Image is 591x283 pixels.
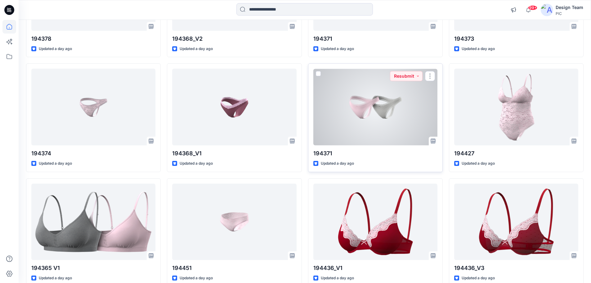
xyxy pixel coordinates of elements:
p: Updated a day ago [321,275,354,281]
a: 194427 [454,69,578,145]
p: Updated a day ago [180,275,213,281]
p: 194374 [31,149,155,158]
p: Updated a day ago [39,275,72,281]
p: 194427 [454,149,578,158]
p: Updated a day ago [180,46,213,52]
p: Updated a day ago [39,160,72,167]
p: Updated a day ago [321,46,354,52]
p: Updated a day ago [39,46,72,52]
img: avatar [541,4,553,16]
p: 194368_V2 [172,34,296,43]
div: PIC [556,11,583,16]
p: 194368_V1 [172,149,296,158]
a: 194436_V3 [454,184,578,260]
p: 194451 [172,264,296,272]
p: 194365 V1 [31,264,155,272]
p: 194371 [313,149,437,158]
span: 99+ [528,5,537,10]
p: Updated a day ago [321,160,354,167]
p: Updated a day ago [462,275,495,281]
div: Design Team [556,4,583,11]
p: 194373 [454,34,578,43]
p: 194371 [313,34,437,43]
p: 194436_V1 [313,264,437,272]
a: 194371 [313,69,437,145]
p: 194378 [31,34,155,43]
a: 194436_V1 [313,184,437,260]
a: 194365 V1 [31,184,155,260]
a: 194368_V1 [172,69,296,145]
a: 194374 [31,69,155,145]
p: 194436_V3 [454,264,578,272]
p: Updated a day ago [180,160,213,167]
p: Updated a day ago [462,160,495,167]
p: Updated a day ago [462,46,495,52]
a: 194451 [172,184,296,260]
